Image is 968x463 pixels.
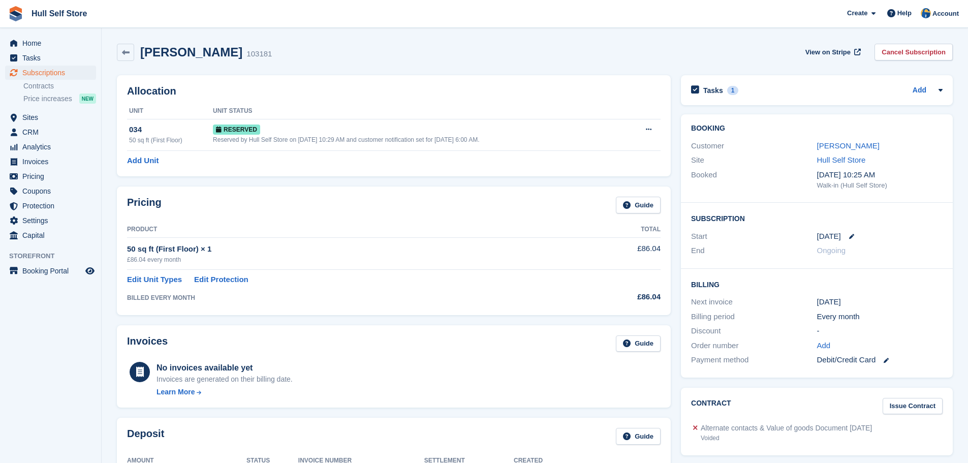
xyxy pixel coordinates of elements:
div: Booked [691,169,817,191]
span: Tasks [22,51,83,65]
a: View on Stripe [801,44,863,60]
span: Invoices [22,155,83,169]
h2: Billing [691,279,943,289]
a: menu [5,36,96,50]
img: Hull Self Store [921,8,931,18]
div: [DATE] 10:25 AM [817,169,943,181]
span: Pricing [22,169,83,183]
a: Price increases NEW [23,93,96,104]
span: Booking Portal [22,264,83,278]
span: Ongoing [817,246,846,255]
div: 1 [727,86,739,95]
th: Unit Status [213,103,628,119]
a: [PERSON_NAME] [817,141,880,150]
div: Alternate contacts & Value of goods Document [DATE] [701,423,872,434]
div: Payment method [691,354,817,366]
div: 034 [129,124,213,136]
a: menu [5,199,96,213]
span: Reserved [213,125,260,135]
span: Storefront [9,251,101,261]
a: menu [5,228,96,242]
div: 50 sq ft (First Floor) [129,136,213,145]
a: menu [5,169,96,183]
div: BILLED EVERY MONTH [127,293,575,302]
a: Hull Self Store [27,5,91,22]
div: Invoices are generated on their billing date. [157,374,293,385]
span: Protection [22,199,83,213]
div: Discount [691,325,817,337]
div: Customer [691,140,817,152]
div: No invoices available yet [157,362,293,374]
th: Product [127,222,575,238]
a: Issue Contract [883,398,943,415]
div: 50 sq ft (First Floor) × 1 [127,243,575,255]
a: menu [5,213,96,228]
div: Learn More [157,387,195,397]
span: Price increases [23,94,72,104]
div: NEW [79,94,96,104]
span: Account [932,9,959,19]
div: £86.04 every month [127,255,575,264]
h2: Deposit [127,428,164,445]
span: Coupons [22,184,83,198]
span: CRM [22,125,83,139]
div: Start [691,231,817,242]
span: Create [847,8,867,18]
a: Contracts [23,81,96,91]
h2: Contract [691,398,731,415]
div: Debit/Credit Card [817,354,943,366]
h2: Invoices [127,335,168,352]
a: Guide [616,335,661,352]
div: 103181 [246,48,272,60]
a: menu [5,125,96,139]
h2: Pricing [127,197,162,213]
a: Edit Unit Types [127,274,182,286]
span: Subscriptions [22,66,83,80]
a: Guide [616,428,661,445]
div: £86.04 [575,291,661,303]
th: Unit [127,103,213,119]
div: [DATE] [817,296,943,308]
div: Voided [701,434,872,443]
a: menu [5,264,96,278]
a: menu [5,110,96,125]
time: 2025-08-30 00:00:00 UTC [817,231,841,242]
div: Billing period [691,311,817,323]
h2: [PERSON_NAME] [140,45,242,59]
span: Analytics [22,140,83,154]
a: Edit Protection [194,274,248,286]
a: Add [913,85,926,97]
a: Preview store [84,265,96,277]
a: Hull Self Store [817,156,866,164]
img: stora-icon-8386f47178a22dfd0bd8f6a31ec36ba5ce8667c1dd55bd0f319d3a0aa187defe.svg [8,6,23,21]
span: Help [897,8,912,18]
span: Capital [22,228,83,242]
span: Settings [22,213,83,228]
div: Site [691,155,817,166]
a: Learn More [157,387,293,397]
div: - [817,325,943,337]
span: Sites [22,110,83,125]
a: menu [5,155,96,169]
a: Add [817,340,831,352]
div: Order number [691,340,817,352]
div: Next invoice [691,296,817,308]
h2: Tasks [703,86,723,95]
h2: Booking [691,125,943,133]
a: menu [5,140,96,154]
h2: Allocation [127,85,661,97]
div: Reserved by Hull Self Store on [DATE] 10:29 AM and customer notification set for [DATE] 6:00 AM. [213,135,628,144]
div: End [691,245,817,257]
div: Walk-in (Hull Self Store) [817,180,943,191]
td: £86.04 [575,237,661,269]
span: Home [22,36,83,50]
h2: Subscription [691,213,943,223]
a: menu [5,184,96,198]
a: Guide [616,197,661,213]
a: menu [5,66,96,80]
a: Add Unit [127,155,159,167]
span: View on Stripe [805,47,851,57]
div: Every month [817,311,943,323]
a: menu [5,51,96,65]
th: Total [575,222,661,238]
